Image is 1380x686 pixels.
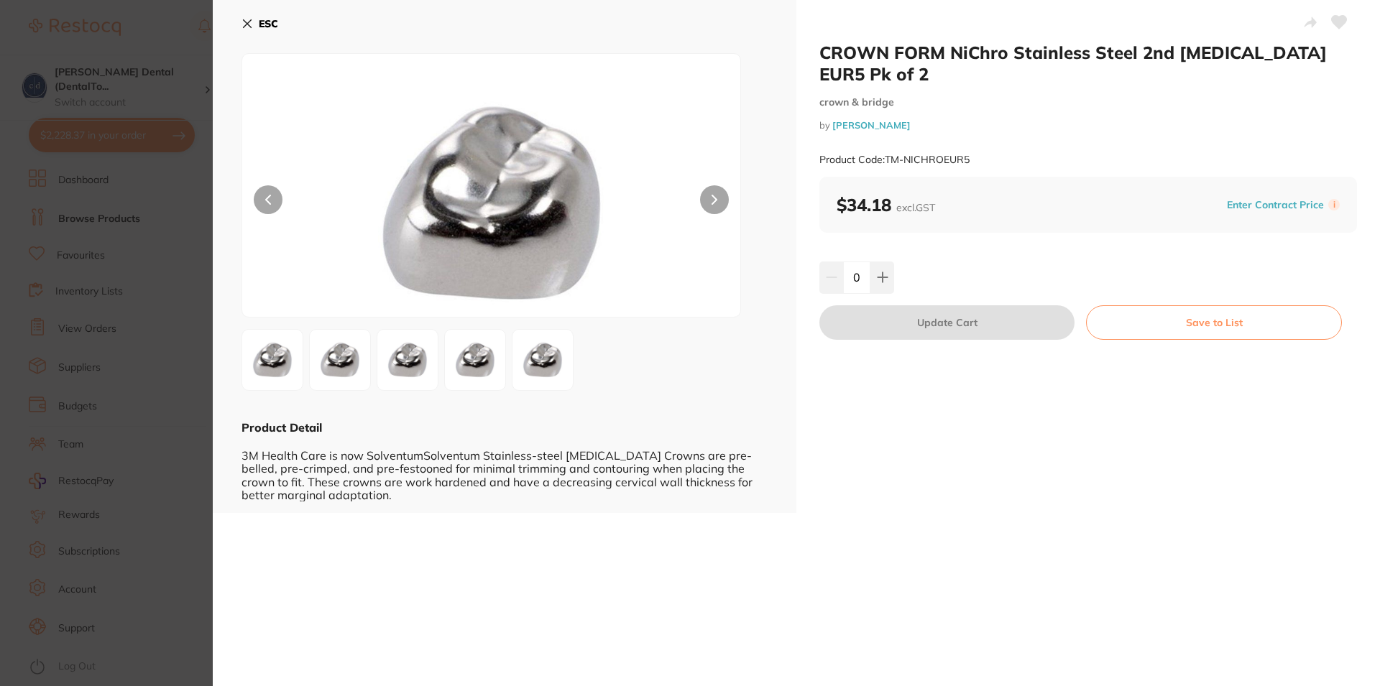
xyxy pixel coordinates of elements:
button: Enter Contract Price [1223,198,1328,212]
a: [PERSON_NAME] [832,119,911,131]
h2: CROWN FORM NiChro Stainless Steel 2nd [MEDICAL_DATA] EUR5 Pk of 2 [819,42,1357,85]
img: T0VVUjUuanBn [342,90,641,317]
img: T0VVUjVfNS5qcGc [517,334,569,386]
small: crown & bridge [819,96,1357,108]
img: T0VVUjVfMy5qcGc [382,334,433,386]
button: Update Cart [819,305,1075,340]
div: 3M Health Care is now SolventumSolventum Stainless-steel [MEDICAL_DATA] Crowns are pre-belled, pr... [241,435,768,501]
b: ESC [259,17,278,30]
b: $34.18 [837,194,935,215]
small: Product Code: TM-NICHROEUR5 [819,154,970,166]
label: i [1328,199,1340,210]
img: T0VVUjVfNC5qcGc [449,334,501,386]
small: by [819,120,1357,131]
b: Product Detail [241,420,322,435]
img: T0VVUjVfMi5qcGc [314,334,366,386]
span: excl. GST [896,201,935,214]
button: Save to List [1086,305,1342,340]
button: ESC [241,11,278,36]
img: T0VVUjUuanBn [247,334,298,386]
